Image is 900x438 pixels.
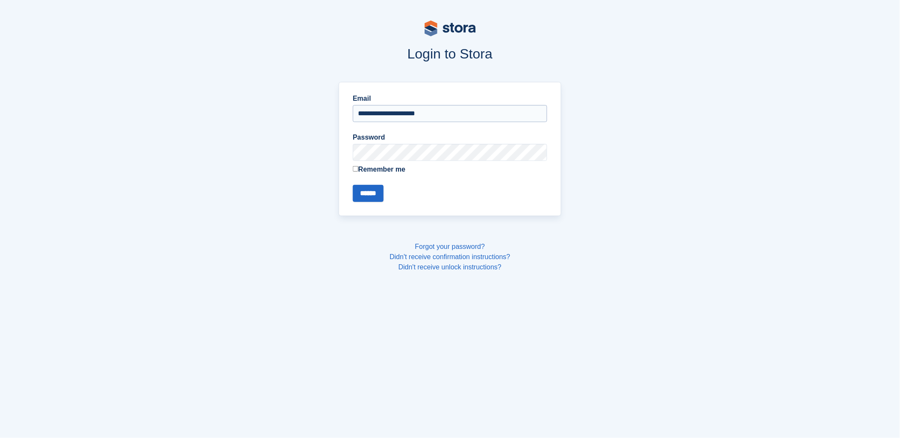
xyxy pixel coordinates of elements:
a: Didn't receive unlock instructions? [399,263,501,271]
a: Didn't receive confirmation instructions? [390,253,510,260]
a: Forgot your password? [415,243,485,250]
input: Remember me [353,166,358,172]
h1: Login to Stora [176,46,724,61]
label: Email [353,93,547,104]
img: stora-logo-53a41332b3708ae10de48c4981b4e9114cc0af31d8433b30ea865607fb682f29.svg [425,20,476,36]
label: Remember me [353,164,547,175]
label: Password [353,132,547,143]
